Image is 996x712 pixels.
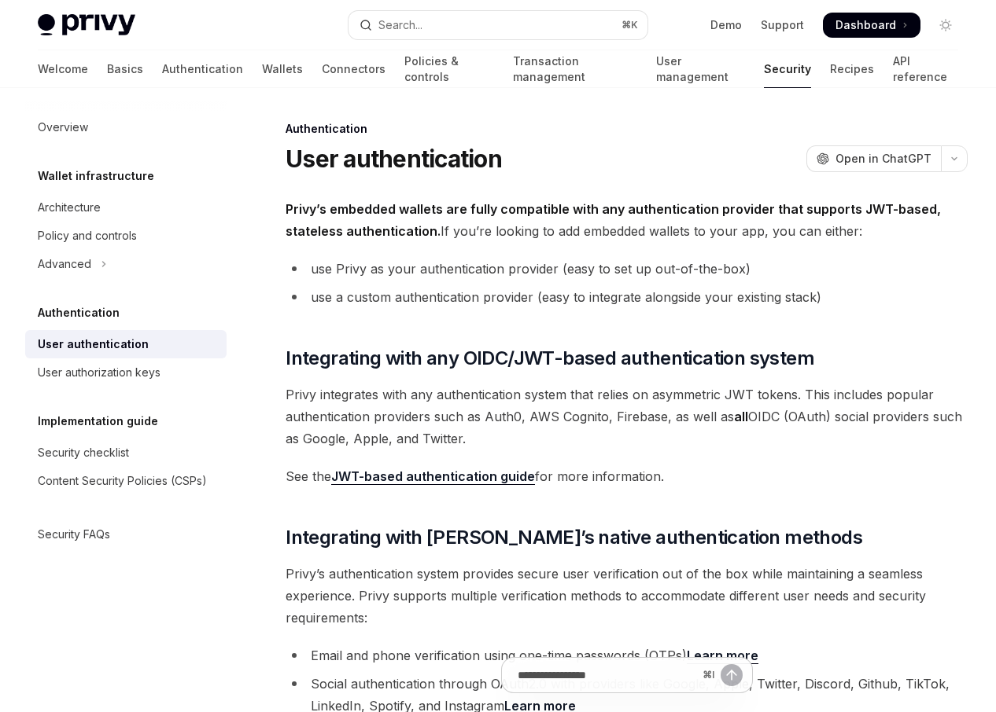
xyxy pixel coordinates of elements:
div: Advanced [38,255,91,273]
input: Ask a question... [518,658,696,692]
a: Policy and controls [25,222,227,250]
a: Recipes [830,50,874,88]
div: User authentication [38,335,149,354]
a: API reference [893,50,958,88]
a: Security checklist [25,439,227,467]
span: ⌘ K [622,19,638,31]
a: Architecture [25,193,227,222]
h5: Authentication [38,303,120,322]
button: Toggle dark mode [933,13,958,38]
a: User authorization keys [25,358,227,387]
h5: Wallet infrastructure [38,167,154,185]
a: Support [761,17,804,33]
span: Open in ChatGPT [836,151,931,167]
a: Policies & controls [404,50,494,88]
a: Security FAQs [25,520,227,549]
h5: Implementation guide [38,412,158,431]
a: Overview [25,113,227,141]
a: Dashboard [823,13,920,38]
span: Dashboard [836,17,896,33]
button: Send message [721,664,743,686]
button: Open search [349,11,647,39]
a: Learn more [687,648,758,664]
button: Open in ChatGPT [806,145,941,172]
span: Integrating with any OIDC/JWT-based authentication system [286,346,814,371]
div: Overview [38,118,88,137]
a: Transaction management [513,50,637,88]
span: If you’re looking to add embedded wallets to your app, you can either: [286,198,968,242]
span: See the for more information. [286,465,968,487]
span: Privy integrates with any authentication system that relies on asymmetric JWT tokens. This includ... [286,384,968,450]
button: Toggle Advanced section [25,250,227,278]
li: use Privy as your authentication provider (easy to set up out-of-the-box) [286,258,968,280]
li: Email and phone verification using one-time passwords (OTPs) [286,644,968,666]
a: User management [656,50,744,88]
a: Basics [107,50,143,88]
div: Search... [378,16,422,35]
a: JWT-based authentication guide [331,468,535,485]
a: Welcome [38,50,88,88]
div: Policy and controls [38,226,137,245]
div: User authorization keys [38,363,160,382]
a: Demo [710,17,742,33]
a: Authentication [162,50,243,88]
div: Architecture [38,198,101,217]
div: Security FAQs [38,525,110,544]
img: light logo [38,14,135,36]
h1: User authentication [286,145,502,173]
div: Security checklist [38,443,129,462]
a: Content Security Policies (CSPs) [25,467,227,495]
strong: Privy’s embedded wallets are fully compatible with any authentication provider that supports JWT-... [286,201,941,239]
div: Authentication [286,121,968,137]
div: Content Security Policies (CSPs) [38,472,207,490]
a: Security [764,50,811,88]
strong: all [734,409,748,424]
a: Connectors [322,50,385,88]
li: use a custom authentication provider (easy to integrate alongside your existing stack) [286,286,968,308]
span: Integrating with [PERSON_NAME]’s native authentication methods [286,525,862,550]
span: Privy’s authentication system provides secure user verification out of the box while maintaining ... [286,563,968,629]
a: User authentication [25,330,227,358]
a: Wallets [262,50,303,88]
